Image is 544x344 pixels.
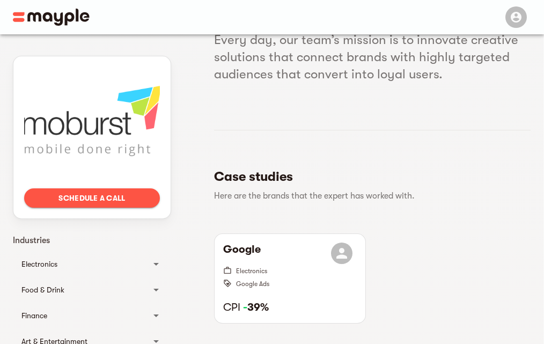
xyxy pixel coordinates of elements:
div: Food & Drink [13,277,171,303]
h5: Case studies [214,168,522,185]
strong: 39% [243,301,269,313]
div: Finance [21,309,143,322]
button: GoogleElectronicsGoogle AdsCPI -39% [215,234,365,323]
h6: Google [223,243,261,264]
span: - [243,301,247,313]
div: Finance [13,303,171,328]
span: Schedule a call [33,192,151,204]
span: Menu [499,12,531,20]
p: Here are the brands that the expert has worked with. [214,189,522,202]
div: Food & Drink [21,283,143,296]
img: Main logo [13,9,90,26]
div: Electronics [21,258,143,270]
span: Electronics [236,267,267,275]
h6: CPI [223,301,357,314]
span: Google Ads [236,280,269,288]
div: Electronics [13,251,171,277]
p: Industries [13,234,171,247]
button: Schedule a call [24,188,160,208]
